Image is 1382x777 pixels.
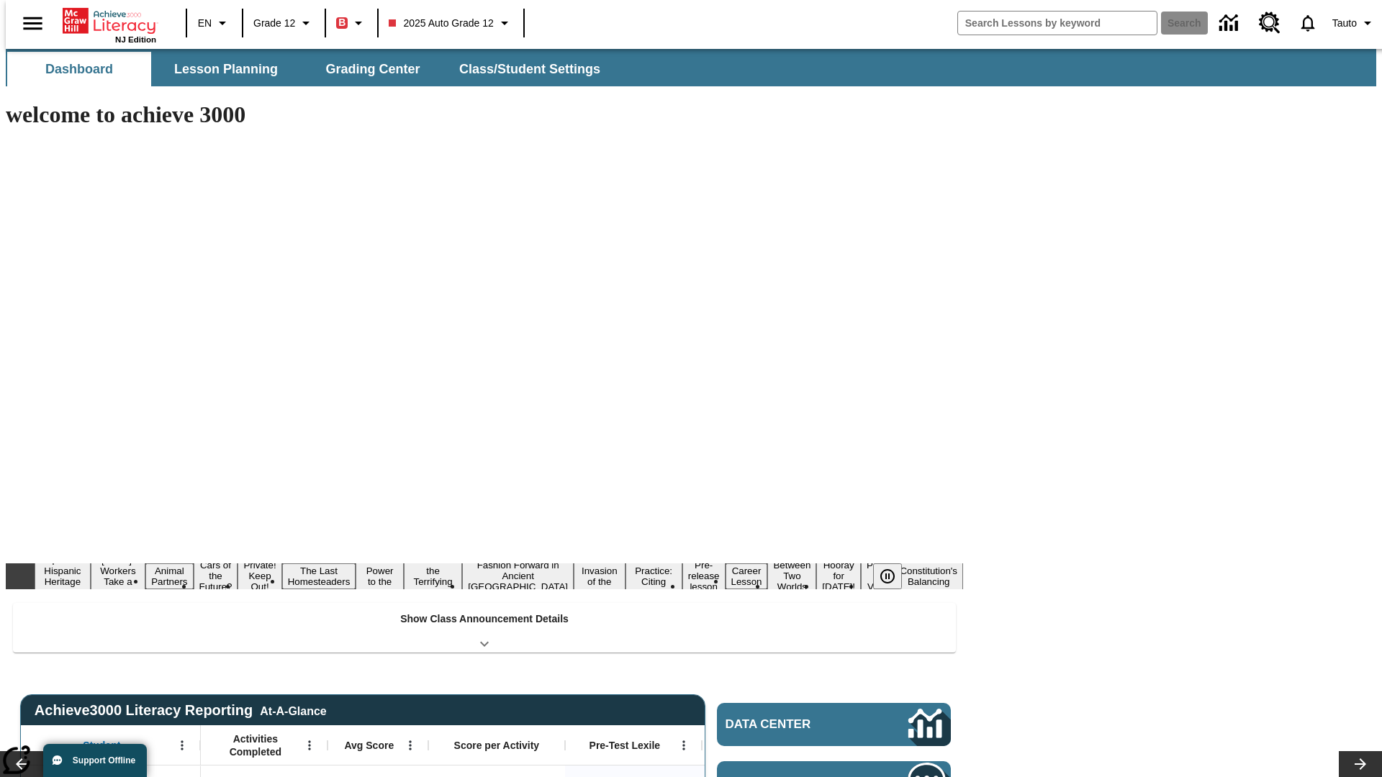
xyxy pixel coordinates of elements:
[717,703,951,746] a: Data Center
[191,10,238,36] button: Language: EN, Select a language
[115,35,156,44] span: NJ Edition
[767,558,816,594] button: Slide 14 Between Two Worlds
[1211,4,1250,43] a: Data Center
[6,49,1376,86] div: SubNavbar
[816,558,861,594] button: Slide 15 Hooray for Constitution Day!
[83,739,120,752] span: Student
[726,563,768,589] button: Slide 13 Career Lesson
[45,61,113,78] span: Dashboard
[459,61,600,78] span: Class/Student Settings
[338,14,345,32] span: B
[198,16,212,31] span: EN
[873,563,902,589] button: Pause
[726,717,860,732] span: Data Center
[208,732,303,758] span: Activities Completed
[13,603,956,653] div: Show Class Announcement Details
[171,735,193,756] button: Open Menu
[91,553,145,600] button: Slide 2 Labor Day: Workers Take a Stand
[462,558,574,594] button: Slide 9 Fashion Forward in Ancient Rome
[299,735,320,756] button: Open Menu
[673,735,695,756] button: Open Menu
[63,6,156,35] a: Home
[282,563,356,589] button: Slide 6 The Last Homesteaders
[389,16,493,31] span: 2025 Auto Grade 12
[330,10,373,36] button: Boost Class color is red. Change class color
[194,558,238,594] button: Slide 4 Cars of the Future?
[7,52,151,86] button: Dashboard
[301,52,445,86] button: Grading Center
[35,702,327,719] span: Achieve3000 Literacy Reporting
[400,612,569,627] p: Show Class Announcement Details
[145,563,193,589] button: Slide 3 Animal Partners
[253,16,295,31] span: Grade 12
[383,10,518,36] button: Class: 2025 Auto Grade 12, Select your class
[682,558,726,594] button: Slide 12 Pre-release lesson
[174,61,278,78] span: Lesson Planning
[35,553,91,600] button: Slide 1 ¡Viva Hispanic Heritage Month!
[448,52,612,86] button: Class/Student Settings
[1332,16,1357,31] span: Tauto
[248,10,320,36] button: Grade: Grade 12, Select a grade
[154,52,298,86] button: Lesson Planning
[6,52,613,86] div: SubNavbar
[625,553,682,600] button: Slide 11 Mixed Practice: Citing Evidence
[43,744,147,777] button: Support Offline
[861,558,894,594] button: Slide 16 Point of View
[6,101,963,128] h1: welcome to achieve 3000
[12,2,54,45] button: Open side menu
[399,735,421,756] button: Open Menu
[1339,751,1382,777] button: Lesson carousel, Next
[574,553,625,600] button: Slide 10 The Invasion of the Free CD
[590,739,661,752] span: Pre-Test Lexile
[260,702,326,718] div: At-A-Glance
[958,12,1157,35] input: search field
[404,553,462,600] button: Slide 8 Attack of the Terrifying Tomatoes
[325,61,420,78] span: Grading Center
[1327,10,1382,36] button: Profile/Settings
[1289,4,1327,42] a: Notifications
[73,755,135,765] span: Support Offline
[344,739,394,752] span: Avg Score
[1250,4,1289,42] a: Resource Center, Will open in new tab
[63,5,156,44] div: Home
[356,553,404,600] button: Slide 7 Solar Power to the People
[873,563,916,589] div: Pause
[454,739,540,752] span: Score per Activity
[238,558,281,594] button: Slide 5 Private! Keep Out!
[894,553,963,600] button: Slide 17 The Constitution's Balancing Act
